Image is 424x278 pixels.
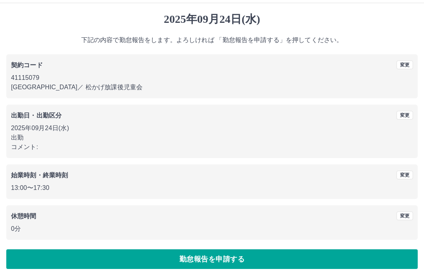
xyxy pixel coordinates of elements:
b: 休憩時間 [11,213,37,219]
p: 41115079 [11,73,413,83]
p: 出勤 [11,133,413,142]
p: [GEOGRAPHIC_DATA] ／ 松かげ放課後児童会 [11,83,413,92]
button: 変更 [397,61,413,69]
p: 0分 [11,224,413,234]
b: 出勤日・出勤区分 [11,112,62,119]
p: 13:00 〜 17:30 [11,183,413,193]
b: 契約コード [11,62,43,68]
p: 2025年09月24日(水) [11,123,413,133]
button: 変更 [397,171,413,179]
p: コメント: [11,142,413,152]
button: 変更 [397,111,413,120]
h1: 2025年09月24日(水) [6,13,418,26]
b: 始業時刻・終業時刻 [11,172,68,179]
p: 下記の内容で勤怠報告をします。よろしければ 「勤怠報告を申請する」を押してください。 [6,35,418,45]
button: 勤怠報告を申請する [6,249,418,269]
button: 変更 [397,212,413,220]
